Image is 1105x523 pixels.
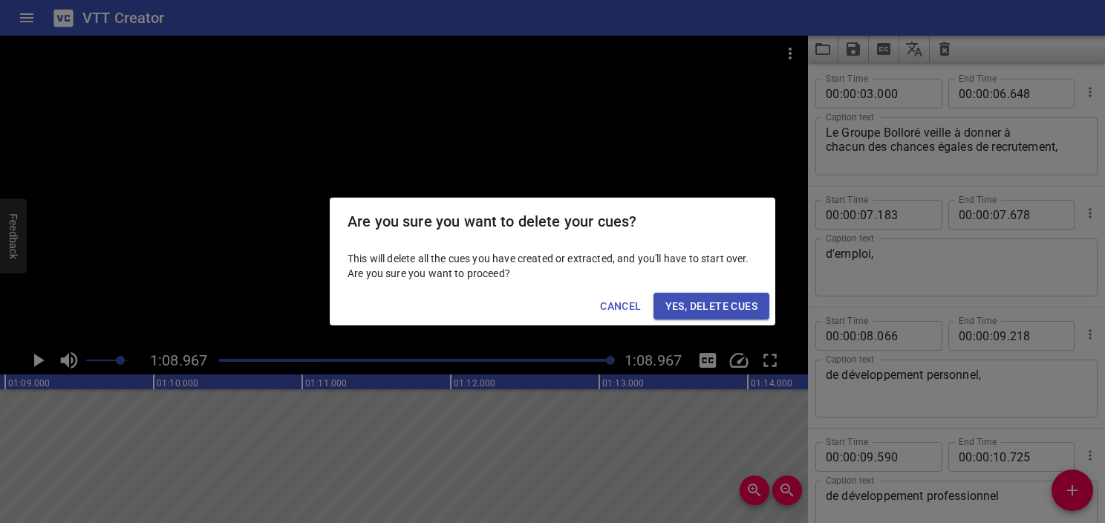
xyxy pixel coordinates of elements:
span: Yes, Delete Cues [665,297,757,316]
h2: Are you sure you want to delete your cues? [348,209,757,233]
button: Yes, Delete Cues [653,293,769,320]
span: Cancel [600,297,641,316]
button: Cancel [594,293,647,320]
div: This will delete all the cues you have created or extracted, and you'll have to start over. Are y... [330,245,775,287]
